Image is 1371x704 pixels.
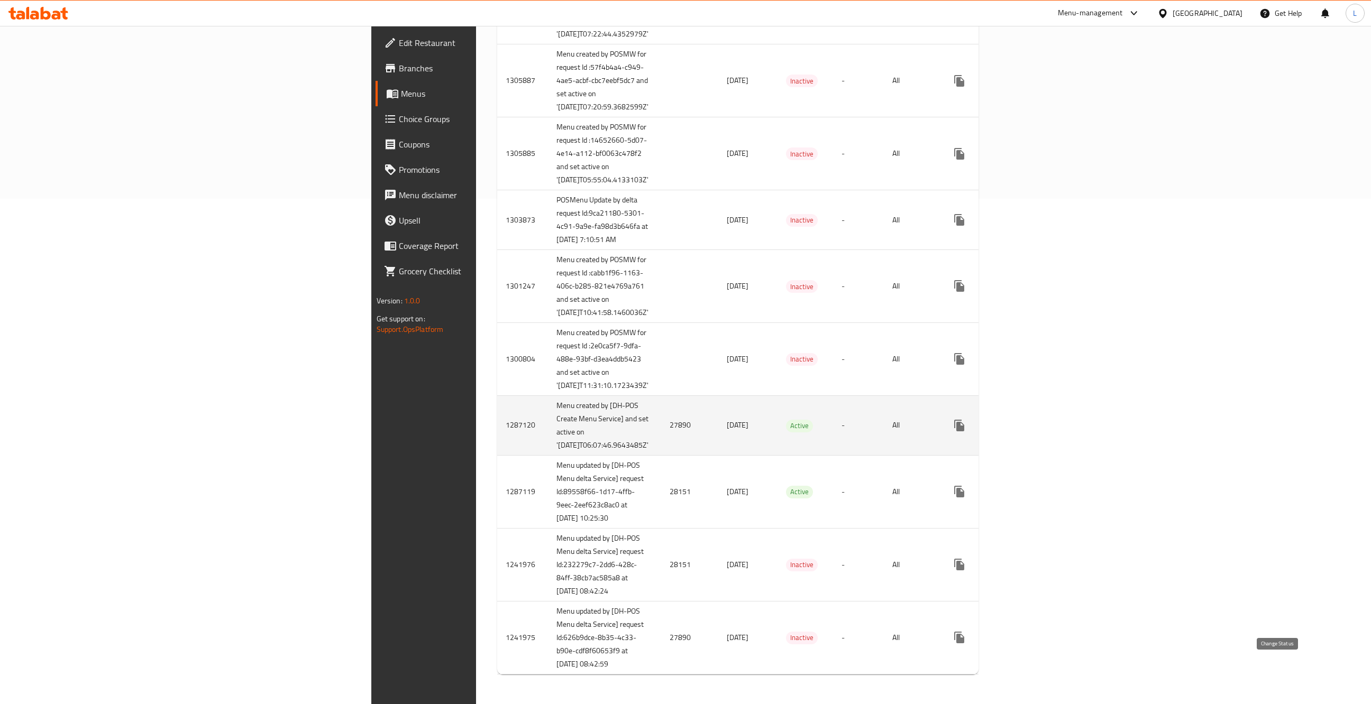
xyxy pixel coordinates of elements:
button: more [947,141,972,166]
td: All [884,44,938,117]
div: Inactive [786,214,818,227]
td: All [884,601,938,674]
a: Edit Restaurant [376,30,600,55]
span: Branches [399,62,592,75]
div: Active [786,420,813,432]
td: - [833,117,884,190]
a: Menu disclaimer [376,182,600,208]
td: POSMenu Update by delta request Id:9ca21180-5301-4c91-9a9e-fa98d3b646fa at [DATE] 7:10:51 AM [548,190,661,250]
span: [DATE] [727,146,748,160]
td: - [833,395,884,455]
div: Inactive [786,280,818,293]
span: Inactive [786,353,818,365]
td: Menu created by POSMW for request Id :cabb1f96-1163-406c-b285-821e4769a761 and set active on '[DA... [548,249,661,322]
span: Inactive [786,214,818,226]
a: Upsell [376,208,600,233]
td: Menu updated by [DH-POS Menu delta Service] request Id:232279c7-2dd6-428c-84ff-38cb7ac585a8 at [D... [548,528,661,601]
td: All [884,249,938,322]
td: All [884,322,938,395]
button: more [947,413,972,438]
span: Grocery Checklist [399,265,592,277]
span: [DATE] [727,279,748,293]
div: [GEOGRAPHIC_DATA] [1173,7,1242,19]
a: Support.OpsPlatform [377,322,444,336]
td: - [833,44,884,117]
span: Inactive [786,281,818,293]
td: 28151 [661,455,718,528]
span: Coverage Report [399,239,592,252]
td: Menu created by [DH-POS Create Menu Service] and set active on '[DATE]T06:07:46.9643485Z' [548,395,661,455]
div: Inactive [786,632,818,644]
span: [DATE] [727,485,748,498]
td: - [833,528,884,601]
td: Menu updated by [DH-POS Menu delta Service] request Id:89558f66-1d17-4ffb-9eec-2eef623c8ac0 at [D... [548,455,661,528]
span: Coupons [399,138,592,151]
button: Change Status [972,479,998,504]
a: Branches [376,55,600,81]
a: Coverage Report [376,233,600,258]
td: - [833,190,884,250]
td: - [833,601,884,674]
span: Upsell [399,214,592,227]
a: Promotions [376,157,600,182]
button: Change Status [972,625,998,650]
button: more [947,68,972,94]
td: All [884,117,938,190]
span: Menu disclaimer [399,189,592,201]
button: more [947,207,972,233]
button: more [947,625,972,650]
span: Active [786,486,813,498]
td: Menu created by POSMW for request Id :14652660-5d07-4e14-a112-bf0063c478f2 and set active on '[DA... [548,117,661,190]
span: L [1353,7,1357,19]
button: more [947,552,972,577]
span: Get support on: [377,312,425,326]
td: All [884,528,938,601]
div: Active [786,486,813,498]
span: Choice Groups [399,113,592,125]
button: more [947,479,972,504]
span: Inactive [786,148,818,160]
td: 28151 [661,528,718,601]
td: All [884,395,938,455]
span: Menus [401,87,592,100]
span: Version: [377,294,403,308]
td: 27890 [661,395,718,455]
button: Change Status [972,552,998,577]
span: Inactive [786,559,818,571]
button: Change Status [972,68,998,94]
span: Inactive [786,632,818,644]
button: Change Status [972,273,998,299]
span: Active [786,420,813,432]
button: more [947,346,972,372]
a: Grocery Checklist [376,258,600,284]
td: Menu created by POSMW for request Id :57f4b4a4-c949-4ae5-acbf-cbc7eebf5dc7 and set active on '[DA... [548,44,661,117]
div: Inactive [786,559,818,571]
span: [DATE] [727,418,748,432]
span: [DATE] [727,73,748,87]
td: Menu updated by [DH-POS Menu delta Service] request Id:626b9dce-8b35-4c33-b90e-cdf8f60653f9 at [D... [548,601,661,674]
button: Change Status [972,141,998,166]
span: [DATE] [727,558,748,571]
td: All [884,455,938,528]
span: 1.0.0 [404,294,421,308]
a: Menus [376,81,600,106]
a: Choice Groups [376,106,600,132]
td: - [833,322,884,395]
div: Inactive [786,353,818,366]
span: Edit Restaurant [399,36,592,49]
span: Promotions [399,163,592,176]
td: - [833,249,884,322]
span: [DATE] [727,631,748,644]
button: Change Status [972,207,998,233]
td: 27890 [661,601,718,674]
td: Menu created by POSMW for request Id :2e0ca5f7-9dfa-488e-93bf-d3ea4ddb5423 and set active on '[DA... [548,322,661,395]
a: Coupons [376,132,600,157]
td: - [833,455,884,528]
span: [DATE] [727,213,748,227]
span: [DATE] [727,352,748,366]
span: Inactive [786,75,818,87]
button: more [947,273,972,299]
td: All [884,190,938,250]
